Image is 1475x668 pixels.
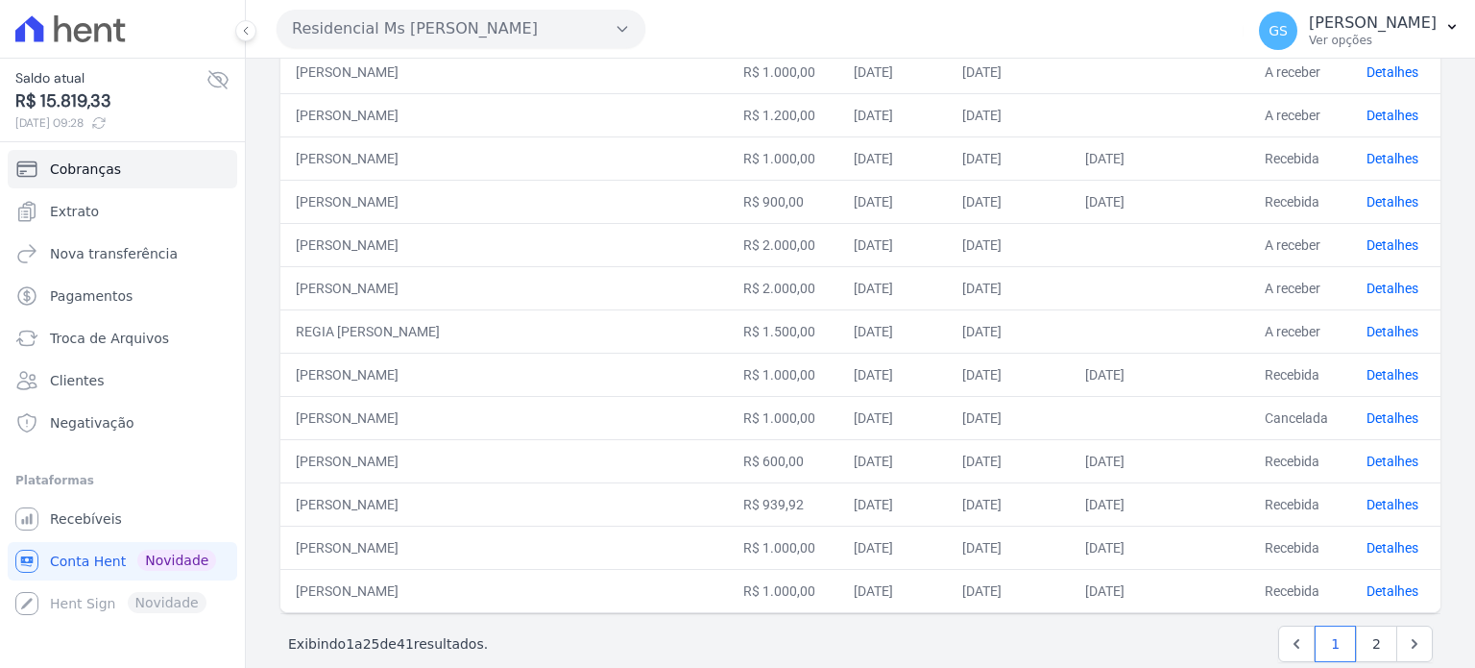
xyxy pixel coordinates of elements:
span: Conta Hent [50,552,126,571]
td: [DATE] [947,439,1070,482]
td: R$ 1.000,00 [728,396,839,439]
td: A receber [1249,50,1351,93]
td: R$ 1.200,00 [728,93,839,136]
a: Detalhes [1366,237,1418,253]
td: R$ 1.000,00 [728,50,839,93]
a: Detalhes [1366,497,1418,512]
a: Recebíveis [8,500,237,538]
td: R$ 1.000,00 [728,136,839,180]
td: A receber [1249,266,1351,309]
td: [DATE] [1070,180,1249,223]
span: Novidade [137,550,216,571]
span: Extrato [50,202,99,221]
td: [DATE] [947,526,1070,569]
td: [DATE] [947,482,1070,526]
a: Nova transferência [8,235,237,273]
a: Troca de Arquivos [8,319,237,358]
button: Residencial Ms [PERSON_NAME] [277,10,645,48]
nav: Sidebar [15,150,230,623]
td: [DATE] [1070,439,1249,482]
span: [DATE] 09:28 [15,114,206,132]
p: [PERSON_NAME] [1309,13,1437,33]
td: [PERSON_NAME] [280,569,728,612]
td: [DATE] [838,266,947,309]
a: Conta Hent Novidade [8,542,237,581]
td: [PERSON_NAME] [280,93,728,136]
td: [DATE] [838,136,947,180]
td: [DATE] [1070,136,1249,180]
td: [DATE] [947,223,1070,266]
a: Detalhes [1366,540,1418,556]
td: [DATE] [838,353,947,396]
td: Recebida [1249,569,1351,612]
td: [PERSON_NAME] [280,223,728,266]
td: [DATE] [947,93,1070,136]
td: [DATE] [947,569,1070,612]
span: 41 [397,636,414,652]
span: Cobranças [50,160,121,179]
td: [DATE] [947,266,1070,309]
a: Detalhes [1366,324,1418,339]
td: Recebida [1249,482,1351,526]
span: R$ 15.819,33 [15,88,206,114]
td: A receber [1249,93,1351,136]
td: [PERSON_NAME] [280,180,728,223]
td: R$ 1.000,00 [728,353,839,396]
td: [DATE] [838,309,947,353]
td: R$ 1.000,00 [728,569,839,612]
span: Negativação [50,413,134,433]
span: Troca de Arquivos [50,329,169,348]
span: 25 [363,636,380,652]
td: [DATE] [1070,353,1249,396]
a: Detalhes [1366,194,1418,210]
p: Exibindo a de resultados. [288,634,488,654]
td: [DATE] [838,180,947,223]
td: [DATE] [838,93,947,136]
td: Recebida [1249,526,1351,569]
td: [DATE] [947,180,1070,223]
a: Detalhes [1366,410,1418,426]
td: [DATE] [947,50,1070,93]
td: [PERSON_NAME] [280,526,728,569]
span: GS [1269,24,1288,37]
span: Saldo atual [15,68,206,88]
a: Detalhes [1366,454,1418,469]
td: R$ 900,00 [728,180,839,223]
td: [DATE] [838,396,947,439]
td: [DATE] [947,353,1070,396]
td: [DATE] [838,482,947,526]
td: [DATE] [1070,482,1249,526]
a: Detalhes [1366,367,1418,383]
a: Negativação [8,404,237,442]
a: Extrato [8,192,237,231]
p: Ver opções [1309,33,1437,48]
td: [DATE] [838,569,947,612]
td: [DATE] [1070,526,1249,569]
td: [DATE] [838,439,947,482]
a: Detalhes [1366,108,1418,123]
a: Next [1396,626,1433,662]
td: R$ 2.000,00 [728,223,839,266]
a: Pagamentos [8,277,237,315]
div: Plataformas [15,469,230,492]
a: Previous [1278,626,1315,662]
td: A receber [1249,223,1351,266]
a: Detalhes [1366,583,1418,599]
td: [DATE] [947,136,1070,180]
a: Detalhes [1366,64,1418,80]
td: [PERSON_NAME] [280,50,728,93]
td: R$ 2.000,00 [728,266,839,309]
td: Recebida [1249,136,1351,180]
a: Detalhes [1366,151,1418,166]
td: [DATE] [1070,569,1249,612]
td: [DATE] [838,223,947,266]
td: R$ 1.500,00 [728,309,839,353]
td: R$ 1.000,00 [728,526,839,569]
td: [DATE] [838,50,947,93]
a: Cobranças [8,150,237,188]
td: [DATE] [947,309,1070,353]
td: [PERSON_NAME] [280,266,728,309]
td: Cancelada [1249,396,1351,439]
td: [PERSON_NAME] [280,353,728,396]
td: REGIA [PERSON_NAME] [280,309,728,353]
